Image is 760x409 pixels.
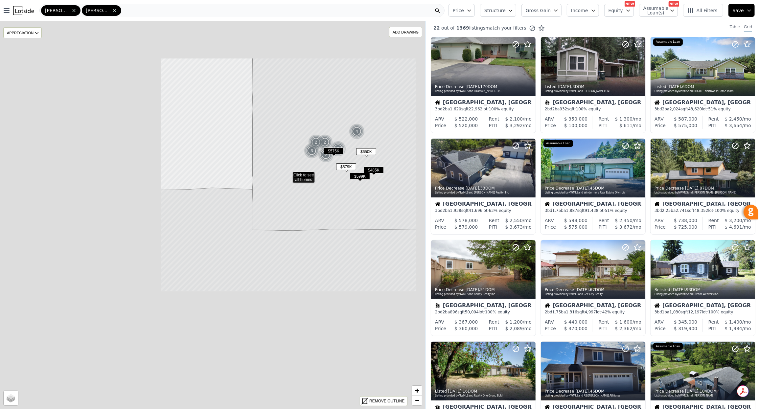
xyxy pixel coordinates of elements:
[625,1,635,7] div: NEW
[435,100,532,106] div: [GEOGRAPHIC_DATA], [GEOGRAPHIC_DATA]
[435,186,532,191] div: Price Decrease , 33 DOM
[545,303,550,308] img: House
[545,201,641,208] div: [GEOGRAPHIC_DATA], [GEOGRAPHIC_DATA]
[670,310,681,314] span: 1,030
[499,319,532,325] div: /mo
[566,310,577,314] span: 1,316
[356,148,376,158] div: $650K
[725,326,742,331] span: $ 1,984
[415,396,419,404] span: −
[364,167,384,173] span: $485K
[607,224,641,230] div: /mo
[86,7,111,14] span: [PERSON_NAME]
[609,319,641,325] div: /mo
[655,89,752,93] div: Listing provided by NWMLS and BHGRE - Northwest Home Team
[674,319,697,325] span: $ 345,000
[454,218,478,223] span: $ 578,000
[545,191,642,195] div: Listing provided by NWMLS and Windermere Real Estate Olympia
[560,107,567,111] span: 932
[655,319,664,325] div: ARV
[449,4,475,17] button: Price
[435,217,444,224] div: ARV
[674,116,697,122] span: $ 587,000
[545,287,642,292] div: Price Decrease , 67 DOM
[728,4,755,17] button: Save
[545,100,641,106] div: [GEOGRAPHIC_DATA], [GEOGRAPHIC_DATA]
[545,186,642,191] div: Price Decrease , 45 DOM
[480,4,516,17] button: Structure
[655,309,751,315] div: 3 bd 1 ba sqft lot · 100% equity
[545,100,550,105] img: Mobile
[674,123,697,128] span: $ 575,000
[655,84,752,89] div: Listed , 6 DOM
[454,116,478,122] span: $ 522,000
[564,326,587,331] span: $ 370,000
[567,4,599,17] button: Income
[435,89,532,93] div: Listing provided by NWMLS and [DOMAIN_NAME], LLC
[564,319,587,325] span: $ 440,000
[469,208,482,213] span: 41,696
[564,123,587,128] span: $ 100,000
[435,292,532,296] div: Listing provided by NWMLS and Abbey Realty Inc
[545,217,554,224] div: ARV
[653,38,683,46] div: Assumable Loan
[668,84,681,89] time: 2025-08-25 18:21
[599,325,607,332] div: PITI
[708,116,719,122] div: Rent
[435,303,440,308] img: Mobile
[499,217,532,224] div: /mo
[545,201,550,207] img: House
[433,25,440,31] span: 22
[607,122,641,129] div: /mo
[655,100,751,106] div: [GEOGRAPHIC_DATA], [GEOGRAPHIC_DATA]
[725,218,742,223] span: $ 3,200
[655,186,752,191] div: Price Decrease , 87 DOM
[435,84,532,89] div: Price Decrease , 170 DOM
[655,389,752,394] div: Price Decrease , 104 DOM
[585,208,599,213] span: 91,438
[489,319,499,325] div: Rent
[308,134,324,150] div: 2
[655,217,664,224] div: ARV
[744,24,752,32] div: Grid
[655,201,660,207] img: House
[719,319,751,325] div: /mo
[615,319,633,325] span: $ 1,600
[349,124,365,139] img: g1.png
[505,116,523,122] span: $ 2,100
[505,319,523,325] span: $ 1,200
[545,208,641,213] div: 3 bd 1.75 ba sqft lot · 51% equity
[412,386,422,396] a: Zoom in
[349,124,365,139] div: 4
[450,107,461,111] span: 1,620
[545,122,556,129] div: Price
[435,100,440,105] img: House
[708,122,717,129] div: PITI
[541,138,645,235] a: Price Decrease [DATE],45DOMListing provided byNWMLSand Windermere Real Estate OlympiaAssumable Lo...
[655,394,752,398] div: Listing provided by NWMLS and [PERSON_NAME]
[505,224,523,230] span: $ 3,673
[725,123,742,128] span: $ 3,654
[435,208,532,213] div: 3 bd 2 ba sqft lot · 63% equity
[435,191,532,195] div: Listing provided by NWMLS and [PERSON_NAME] Realty, Inc
[655,106,751,112] div: 3 bd 2 ba sqft lot · 51% equity
[717,122,751,129] div: /mo
[466,84,479,89] time: 2025-08-29 14:14
[389,27,422,37] div: ADD DRAWING
[505,326,523,331] span: $ 2,089
[499,116,532,122] div: /mo
[650,138,755,235] a: Price Decrease [DATE],87DOMListing provided byNWMLSand [PERSON_NAME] [PERSON_NAME]House[GEOGRAPHI...
[599,217,609,224] div: Rent
[489,122,497,129] div: PITI
[655,116,664,122] div: ARV
[431,37,535,133] a: Price Decrease [DATE],170DOMListing provided byNWMLSand [DOMAIN_NAME], LLCHouse[GEOGRAPHIC_DATA],...
[688,107,702,111] span: 43,620
[435,303,532,309] div: [GEOGRAPHIC_DATA], [GEOGRAPHIC_DATA]
[4,391,18,405] a: Layers
[653,343,683,350] div: Assumable Loan
[304,143,320,159] img: g1.png
[497,122,532,129] div: /mo
[489,224,497,230] div: PITI
[708,217,719,224] div: Rent
[545,224,556,230] div: Price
